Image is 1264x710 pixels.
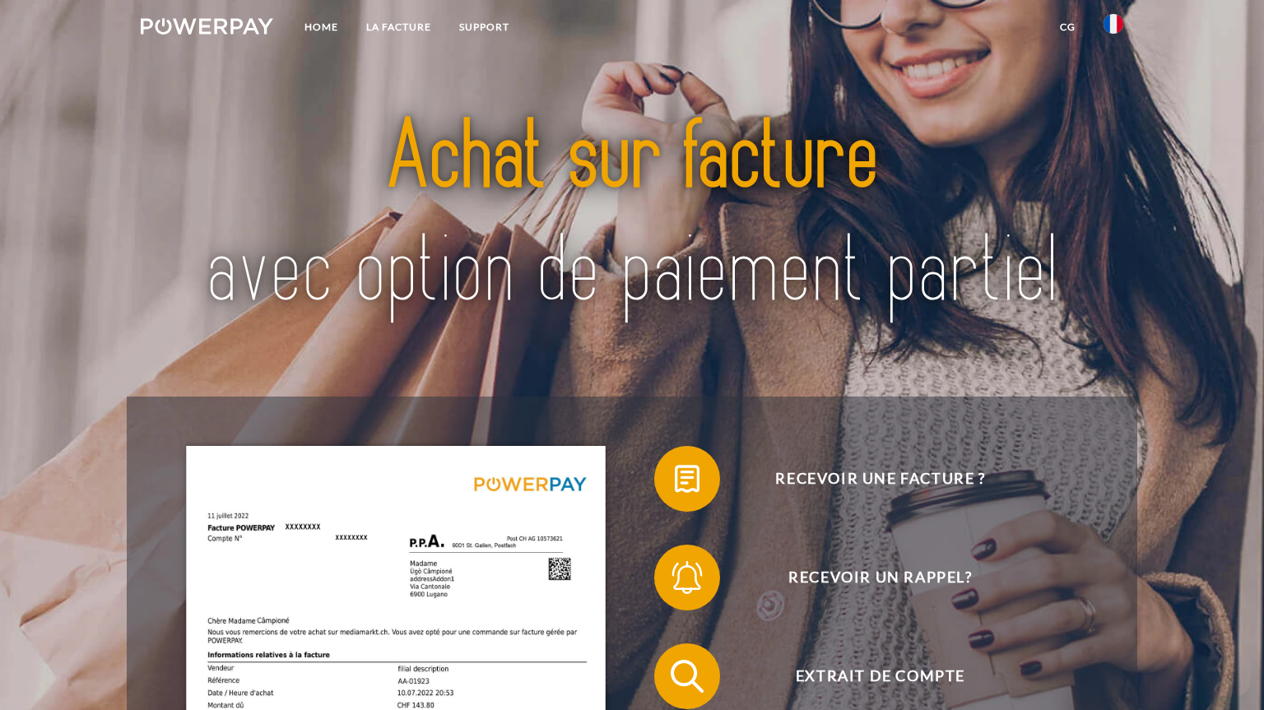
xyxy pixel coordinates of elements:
[667,557,708,598] img: qb_bell.svg
[352,12,445,42] a: LA FACTURE
[667,458,708,499] img: qb_bill.svg
[654,446,1082,512] button: Recevoir une facture ?
[141,18,273,35] img: logo-powerpay-white.svg
[188,71,1075,360] img: title-powerpay_fr.svg
[679,545,1082,610] span: Recevoir un rappel?
[654,643,1082,709] button: Extrait de compte
[290,12,352,42] a: Home
[445,12,523,42] a: Support
[654,545,1082,610] button: Recevoir un rappel?
[679,446,1082,512] span: Recevoir une facture ?
[1104,14,1123,34] img: fr
[1046,12,1090,42] a: CG
[1198,644,1251,697] iframe: Bouton de lancement de la fenêtre de messagerie
[679,643,1082,709] span: Extrait de compte
[667,656,708,697] img: qb_search.svg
